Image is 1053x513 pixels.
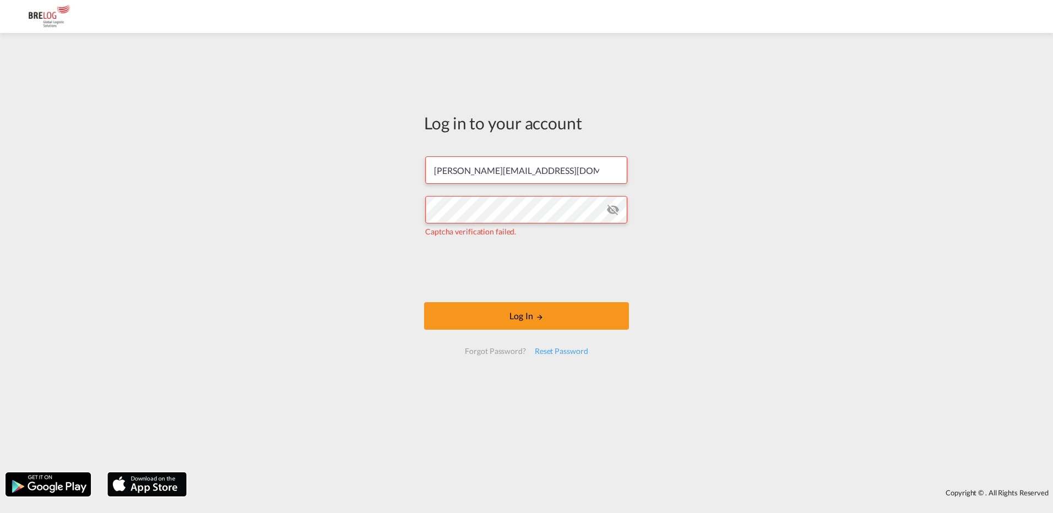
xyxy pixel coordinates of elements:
[425,156,627,184] input: Enter email/phone number
[606,203,620,216] md-icon: icon-eye-off
[192,483,1053,502] div: Copyright © . All Rights Reserved
[17,4,91,29] img: daae70a0ee2511ecb27c1fb462fa6191.png
[530,341,593,361] div: Reset Password
[424,302,629,330] button: LOGIN
[443,248,610,291] iframe: reCAPTCHA
[424,111,629,134] div: Log in to your account
[4,471,92,498] img: google.png
[425,227,516,236] span: Captcha verification failed.
[460,341,530,361] div: Forgot Password?
[106,471,188,498] img: apple.png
